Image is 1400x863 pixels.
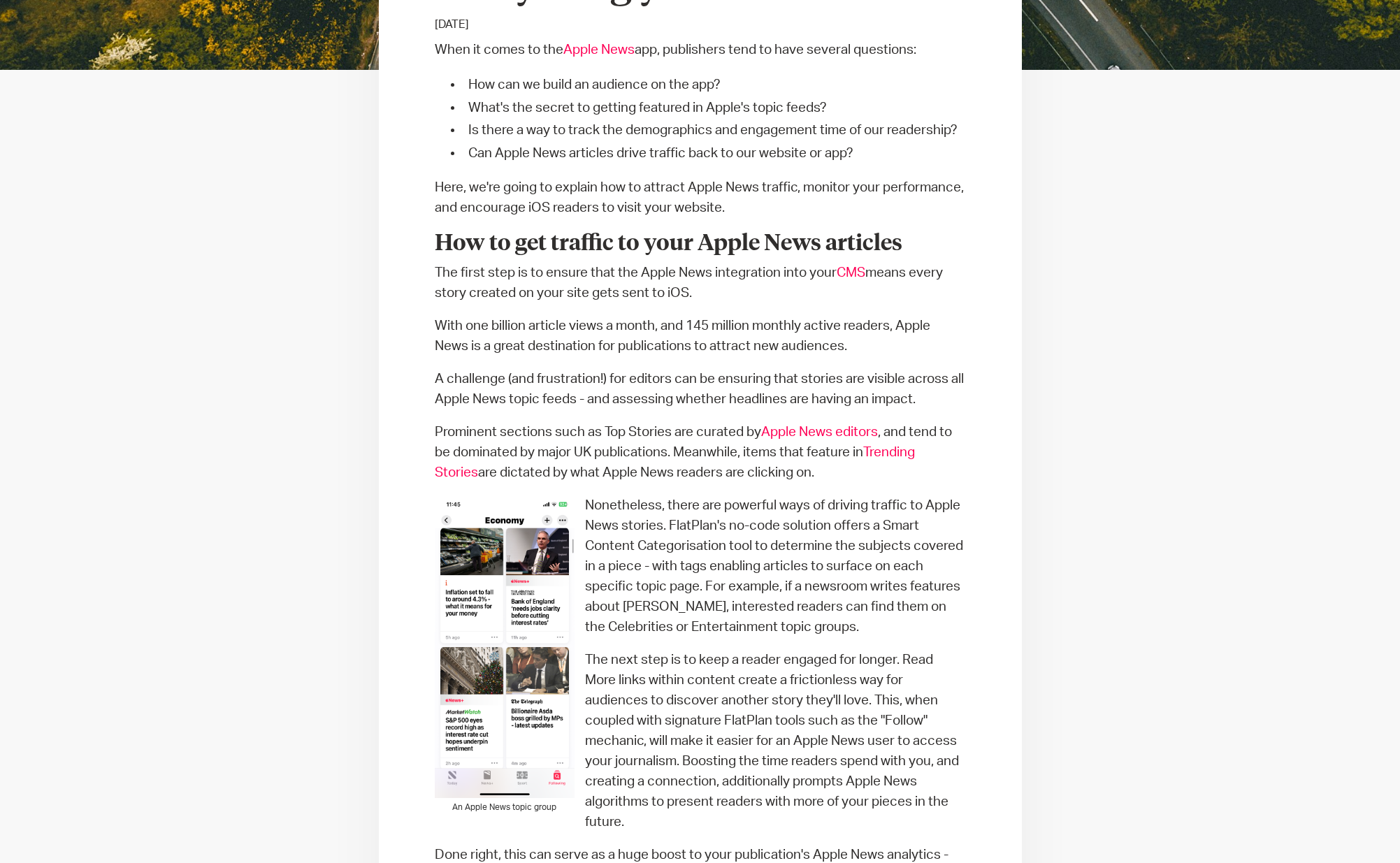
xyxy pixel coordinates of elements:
h2: How to get traffic to your Apple News articles [435,232,966,256]
li: What's the secret to getting featured in Apple's topic feeds? [463,99,966,119]
a: Apple News editors [761,426,878,439]
p: [DATE] [435,16,966,33]
figcaption: An Apple News topic group [435,802,575,813]
p: When it comes to the app, publishers tend to have several questions: [435,40,966,60]
p: Prominent sections such as Top Stories are curated by , and tend to be dominated by major UK publ... [435,422,966,483]
li: Can Apple News articles drive traffic back to our website or app? [463,144,966,164]
p: Nonetheless, there are powerful ways of driving traffic to Apple News stories. FlatPlan's no-code... [435,495,966,637]
p: With one billion article views a month, and 145 million monthly active readers, Apple News is a g... [435,316,966,356]
li: Is there a way to track the demographics and engagement time of our readership? [463,121,966,141]
p: A challenge (and frustration!) for editors can be ensuring that stories are visible across all Ap... [435,369,966,409]
p: Here, we're going to explain how to attract Apple News traffic, monitor your performance, and enc... [435,177,966,218]
img: Apple News topic groups [435,495,575,798]
li: How can we build an audience on the app? [463,75,966,96]
a: Apple News [563,43,635,57]
p: The first step is to ensure that the Apple News integration into your means every story created o... [435,263,966,303]
a: CMS [837,266,865,280]
p: The next step is to keep a reader engaged for longer. Read More links within content create a fri... [435,650,966,832]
